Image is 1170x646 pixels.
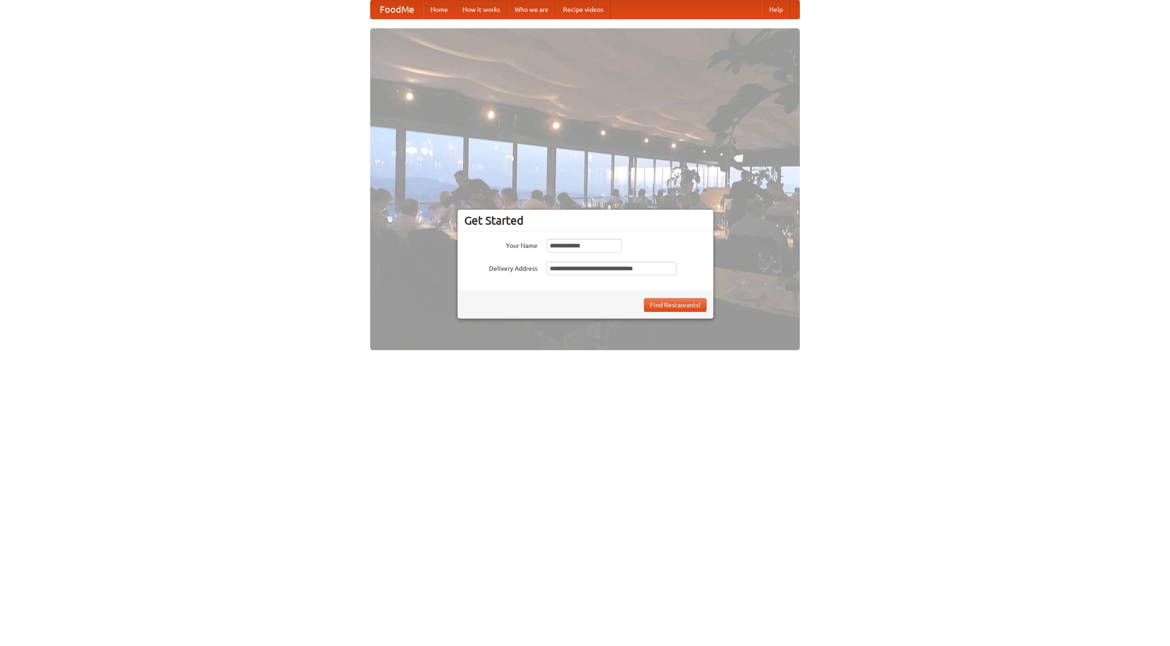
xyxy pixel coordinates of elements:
a: Help [762,0,790,19]
h3: Get Started [464,214,707,227]
a: Who we are [507,0,556,19]
button: Find Restaurants! [644,298,707,312]
a: Recipe videos [556,0,611,19]
label: Delivery Address [464,262,537,273]
a: FoodMe [371,0,423,19]
a: Home [423,0,455,19]
a: How it works [455,0,507,19]
label: Your Name [464,239,537,250]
